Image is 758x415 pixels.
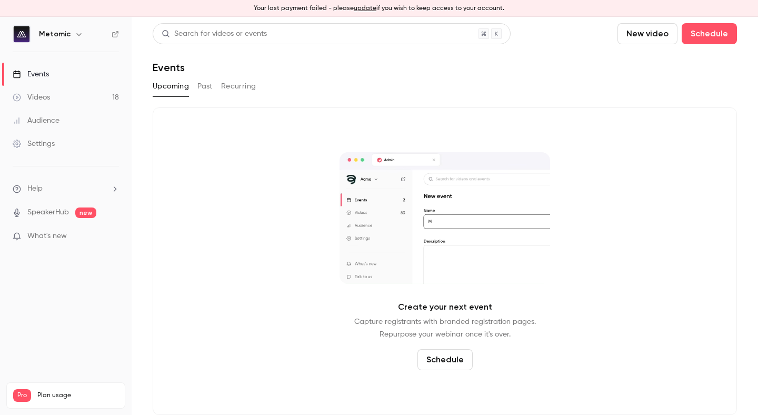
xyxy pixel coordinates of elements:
[153,78,189,95] button: Upcoming
[417,349,473,370] button: Schedule
[27,183,43,194] span: Help
[106,232,119,241] iframe: Noticeable Trigger
[254,4,504,13] p: Your last payment failed - please if you wish to keep access to your account.
[617,23,677,44] button: New video
[13,139,55,149] div: Settings
[153,61,185,74] h1: Events
[197,78,213,95] button: Past
[13,115,59,126] div: Audience
[162,28,267,39] div: Search for videos or events
[75,207,96,218] span: new
[13,92,50,103] div: Videos
[398,301,492,313] p: Create your next event
[27,231,67,242] span: What's new
[13,183,119,194] li: help-dropdown-opener
[13,26,30,43] img: Metomic
[39,29,71,39] h6: Metomic
[13,69,49,80] div: Events
[37,391,118,400] span: Plan usage
[354,4,376,13] button: update
[27,207,69,218] a: SpeakerHub
[682,23,737,44] button: Schedule
[354,315,536,341] p: Capture registrants with branded registration pages. Repurpose your webinar once it's over.
[13,389,31,402] span: Pro
[221,78,256,95] button: Recurring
